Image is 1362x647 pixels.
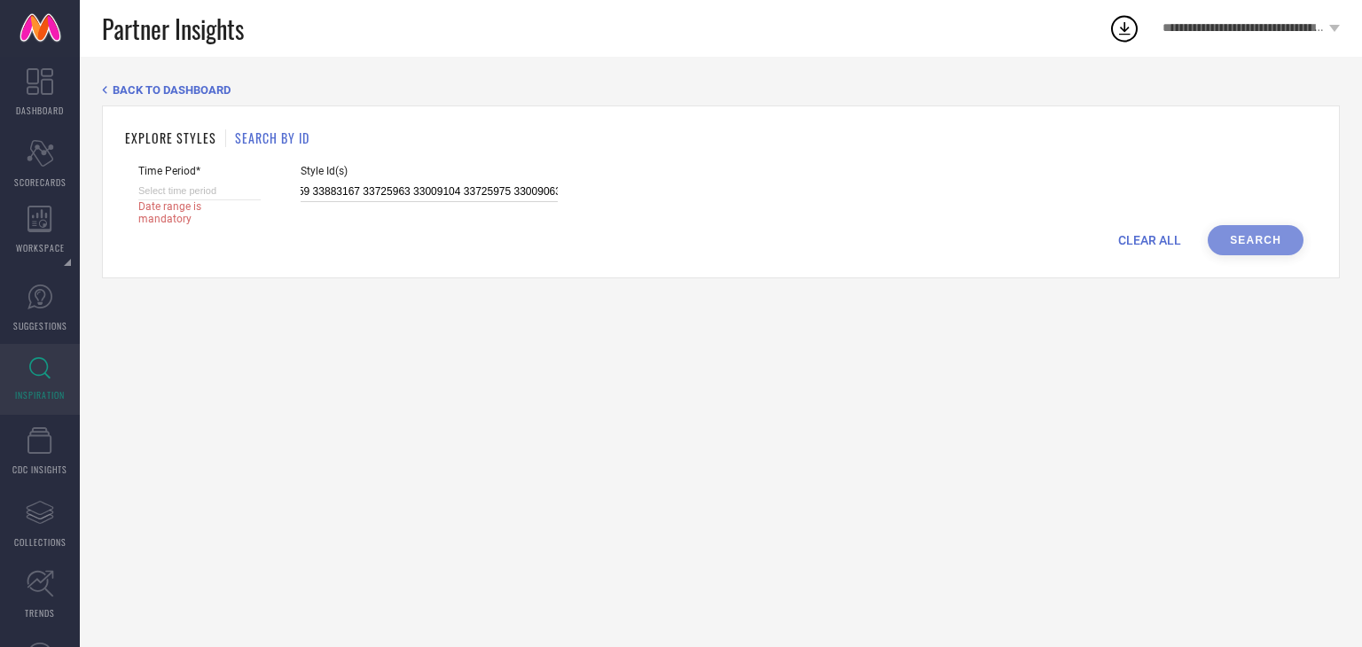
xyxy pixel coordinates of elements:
[14,535,67,549] span: COLLECTIONS
[125,129,216,147] h1: EXPLORE STYLES
[16,241,65,254] span: WORKSPACE
[16,104,64,117] span: DASHBOARD
[138,165,261,177] span: Time Period*
[301,182,558,202] input: Enter comma separated style ids e.g. 12345, 67890
[102,83,1340,97] div: Back TO Dashboard
[1108,12,1140,44] div: Open download list
[14,175,67,189] span: SCORECARDS
[113,83,231,97] span: BACK TO DASHBOARD
[301,165,558,177] span: Style Id(s)
[138,182,261,200] input: Select time period
[12,463,67,476] span: CDC INSIGHTS
[102,11,244,47] span: Partner Insights
[138,200,245,225] span: Date range is mandatory
[15,388,65,401] span: INSPIRATION
[13,319,67,332] span: SUGGESTIONS
[235,129,309,147] h1: SEARCH BY ID
[25,606,55,620] span: TRENDS
[1118,233,1181,247] span: CLEAR ALL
